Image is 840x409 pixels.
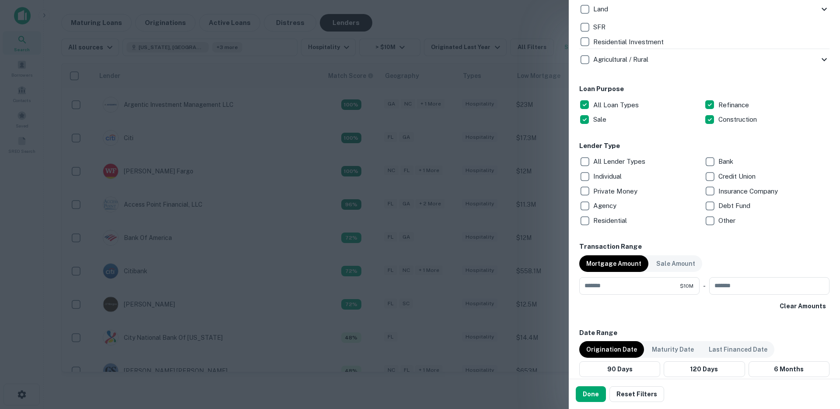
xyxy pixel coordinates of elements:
[703,277,706,295] div: -
[718,201,752,211] p: Debt Fund
[709,345,767,354] p: Last Financed Date
[593,201,618,211] p: Agency
[579,242,829,252] h6: Transaction Range
[749,361,829,377] button: 6 Months
[718,215,737,226] p: Other
[579,49,829,70] div: Agricultural / Rural
[579,361,660,377] button: 90 Days
[586,259,641,268] p: Mortgage Amount
[593,4,610,14] p: Land
[593,100,640,110] p: All Loan Types
[593,54,650,65] p: Agricultural / Rural
[579,328,829,338] h6: Date Range
[680,282,693,290] span: $10M
[579,141,829,151] h6: Lender Type
[593,114,608,125] p: Sale
[718,100,751,110] p: Refinance
[718,114,759,125] p: Construction
[652,345,694,354] p: Maturity Date
[796,339,840,381] iframe: Chat Widget
[593,171,623,182] p: Individual
[579,84,829,94] h6: Loan Purpose
[593,186,639,197] p: Private Money
[718,171,757,182] p: Credit Union
[593,22,607,32] p: SFR
[656,259,695,268] p: Sale Amount
[593,37,665,47] p: Residential Investment
[576,386,606,402] button: Done
[664,361,745,377] button: 120 Days
[593,156,647,167] p: All Lender Types
[609,386,664,402] button: Reset Filters
[776,298,829,314] button: Clear Amounts
[593,215,629,226] p: Residential
[718,186,780,197] p: Insurance Company
[586,345,637,354] p: Origination Date
[718,156,735,167] p: Bank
